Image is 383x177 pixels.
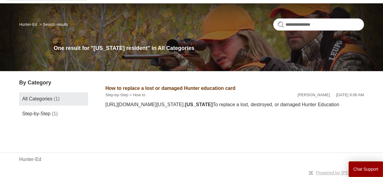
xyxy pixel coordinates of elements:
[22,111,50,116] span: Step-by-Step
[19,22,38,27] li: Hunter-Ed
[19,107,88,120] a: Step-by-Step (1)
[19,22,37,27] a: Hunter-Ed
[38,22,68,27] li: Search results
[52,111,58,116] span: (1)
[54,44,364,52] h1: One result for "[US_STATE] resident" in All Categories
[128,92,145,98] li: How to
[316,170,378,175] a: Powered by [PERSON_NAME]
[185,102,213,107] em: [US_STATE]
[19,156,41,163] a: Hunter-Ed
[105,101,364,108] div: [URL][DOMAIN_NAME][US_STATE]. To replace a lost, destroyed, or damaged Hunter Education
[22,96,52,101] span: All Categories
[19,92,88,106] a: All Categories (1)
[273,18,364,31] input: Search
[54,96,60,101] span: (1)
[105,93,128,97] a: Step-by-Step
[336,93,364,97] time: 07/28/2022, 09:06
[133,93,145,97] a: How to
[105,86,235,91] a: How to replace a lost or damaged Hunter education card
[19,79,88,87] h3: By Category
[105,92,128,98] li: Step-by-Step
[298,92,330,98] li: [PERSON_NAME]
